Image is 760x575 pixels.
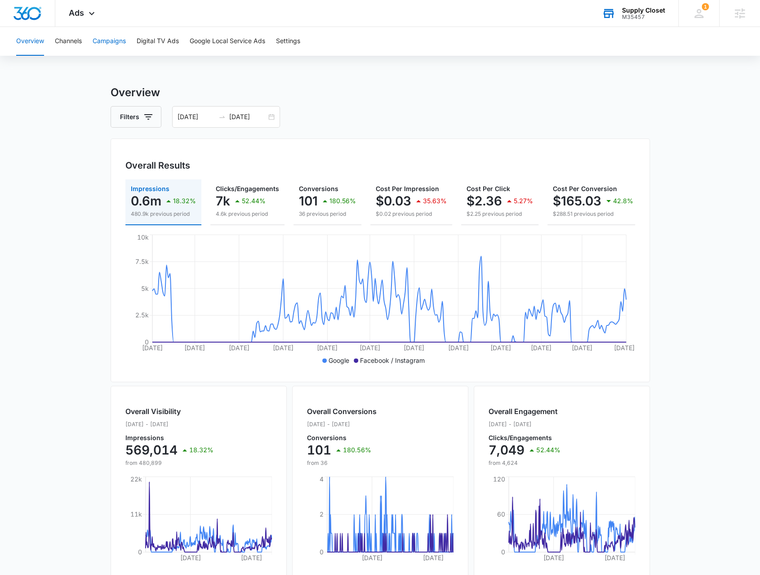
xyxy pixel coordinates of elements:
tspan: [DATE] [361,554,382,562]
p: 36 previous period [299,210,356,218]
p: 4.6k previous period [216,210,279,218]
tspan: [DATE] [490,344,511,352]
p: 7,049 [489,443,524,457]
button: Campaigns [93,27,126,56]
p: 0.6m [131,194,161,208]
span: Clicks/Engagements [216,185,279,192]
tspan: 0 [144,338,148,346]
span: Ads [69,8,84,18]
p: 7k [216,194,230,208]
button: Channels [55,27,82,56]
p: from 36 [307,459,377,467]
span: swap-right [218,113,226,120]
tspan: [DATE] [531,344,551,352]
p: [DATE] - [DATE] [489,420,560,428]
div: notifications count [702,3,709,10]
p: 35.63% [423,198,447,204]
tspan: 0 [501,548,505,556]
tspan: [DATE] [359,344,380,352]
p: 180.56% [329,198,356,204]
div: account id [622,14,665,20]
p: $0.02 previous period [376,210,447,218]
p: 18.32% [189,447,213,453]
span: 1 [702,3,709,10]
tspan: [DATE] [142,344,162,352]
p: 101 [307,443,331,457]
span: Cost Per Conversion [553,185,617,192]
tspan: 0 [319,548,323,556]
p: Facebook / Instagram [360,356,425,365]
h2: Overall Visibility [125,406,213,417]
p: from 4,624 [489,459,560,467]
tspan: [DATE] [228,344,249,352]
span: Cost Per Impression [376,185,439,192]
button: Overview [16,27,44,56]
tspan: 0 [138,548,142,556]
tspan: 22k [130,475,142,483]
p: Clicks/Engagements [489,435,560,441]
h2: Overall Engagement [489,406,560,417]
tspan: [DATE] [317,344,338,352]
p: 5.27% [514,198,533,204]
button: Filters [111,106,161,128]
div: account name [622,7,665,14]
tspan: [DATE] [614,344,635,352]
tspan: 4 [319,475,323,483]
h2: Overall Conversions [307,406,377,417]
tspan: 11k [130,510,142,518]
p: [DATE] - [DATE] [125,420,213,428]
tspan: 60 [497,510,505,518]
button: Settings [276,27,300,56]
tspan: [DATE] [543,554,564,562]
tspan: [DATE] [448,344,468,352]
tspan: 2 [319,510,323,518]
span: Cost Per Click [467,185,510,192]
button: Digital TV Ads [137,27,179,56]
p: $165.03 [553,194,601,208]
p: 569,014 [125,443,178,457]
p: 101 [299,194,318,208]
p: [DATE] - [DATE] [307,420,377,428]
p: 42.8% [613,198,633,204]
span: to [218,113,226,120]
span: Conversions [299,185,338,192]
tspan: [DATE] [241,554,262,562]
p: 52.44% [536,447,560,453]
p: $2.25 previous period [467,210,533,218]
tspan: [DATE] [604,554,625,562]
p: $2.36 [467,194,502,208]
tspan: 10k [137,233,148,241]
p: 180.56% [343,447,371,453]
p: 52.44% [242,198,266,204]
input: Start date [178,112,215,122]
p: 18.32% [173,198,196,204]
p: Google [329,356,349,365]
tspan: [DATE] [422,554,443,562]
p: Conversions [307,435,377,441]
input: End date [229,112,267,122]
span: Impressions [131,185,169,192]
tspan: 5k [141,284,148,292]
tspan: [DATE] [180,554,200,562]
p: $0.03 [376,194,411,208]
p: Impressions [125,435,213,441]
p: from 480,899 [125,459,213,467]
tspan: [DATE] [272,344,293,352]
tspan: 2.5k [135,311,148,319]
button: Google Local Service Ads [190,27,265,56]
tspan: 7.5k [135,258,148,265]
tspan: [DATE] [184,344,205,352]
tspan: [DATE] [571,344,592,352]
p: 480.9k previous period [131,210,196,218]
h3: Overview [111,85,650,101]
h3: Overall Results [125,159,190,172]
p: $288.51 previous period [553,210,633,218]
tspan: 120 [493,475,505,483]
tspan: [DATE] [404,344,424,352]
